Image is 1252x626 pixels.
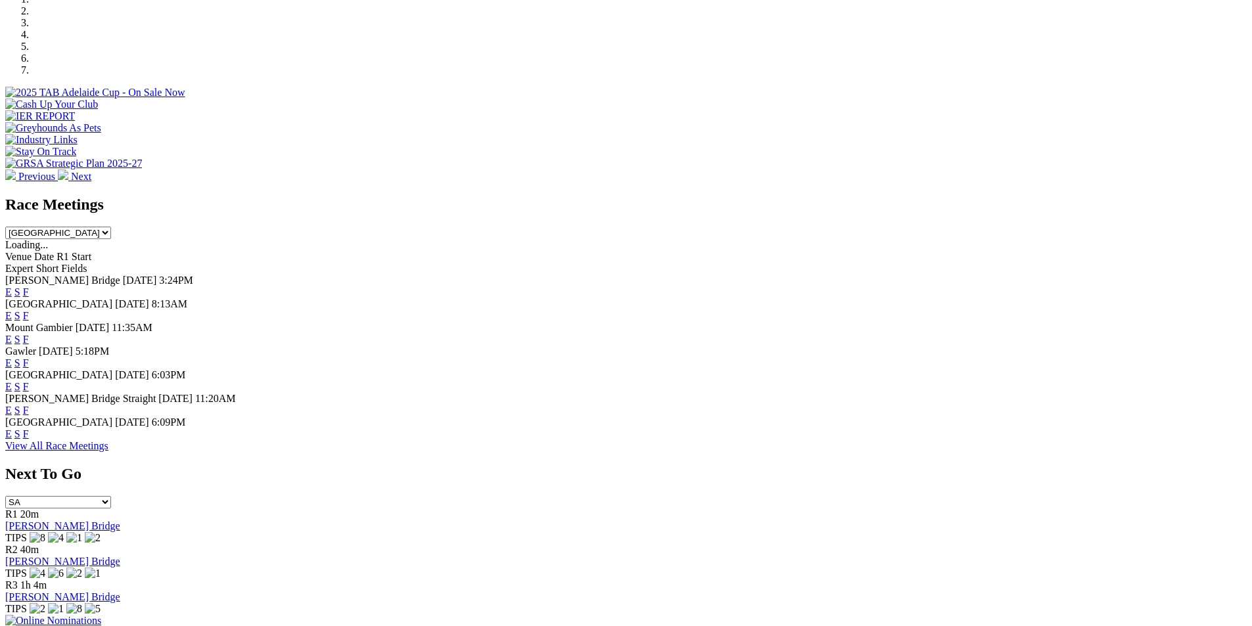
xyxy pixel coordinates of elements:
[85,603,101,615] img: 5
[5,122,101,134] img: Greyhounds As Pets
[123,275,157,286] span: [DATE]
[14,428,20,439] a: S
[5,346,36,357] span: Gawler
[5,196,1247,213] h2: Race Meetings
[5,465,1247,483] h2: Next To Go
[112,322,152,333] span: 11:35AM
[5,158,142,169] img: GRSA Strategic Plan 2025-27
[14,357,20,369] a: S
[66,532,82,544] img: 1
[5,286,12,298] a: E
[23,334,29,345] a: F
[20,579,47,591] span: 1h 4m
[115,416,149,428] span: [DATE]
[5,556,120,567] a: [PERSON_NAME] Bridge
[5,298,112,309] span: [GEOGRAPHIC_DATA]
[57,251,91,262] span: R1 Start
[39,346,73,357] span: [DATE]
[30,532,45,544] img: 8
[195,393,236,404] span: 11:20AM
[5,169,16,180] img: chevron-left-pager-white.svg
[85,532,101,544] img: 2
[30,568,45,579] img: 4
[20,544,39,555] span: 40m
[5,393,156,404] span: [PERSON_NAME] Bridge Straight
[5,239,48,250] span: Loading...
[23,310,29,321] a: F
[5,134,78,146] img: Industry Links
[14,405,20,416] a: S
[5,416,112,428] span: [GEOGRAPHIC_DATA]
[5,544,18,555] span: R2
[76,322,110,333] span: [DATE]
[5,579,18,591] span: R3
[152,298,187,309] span: 8:13AM
[66,568,82,579] img: 2
[5,591,120,602] a: [PERSON_NAME] Bridge
[48,568,64,579] img: 6
[48,532,64,544] img: 4
[5,275,120,286] span: [PERSON_NAME] Bridge
[14,286,20,298] a: S
[5,520,120,531] a: [PERSON_NAME] Bridge
[23,428,29,439] a: F
[23,381,29,392] a: F
[152,369,186,380] span: 6:03PM
[34,251,54,262] span: Date
[20,508,39,520] span: 20m
[14,310,20,321] a: S
[5,99,98,110] img: Cash Up Your Club
[158,393,193,404] span: [DATE]
[115,298,149,309] span: [DATE]
[58,169,68,180] img: chevron-right-pager-white.svg
[5,405,12,416] a: E
[5,310,12,321] a: E
[5,428,12,439] a: E
[66,603,82,615] img: 8
[23,286,29,298] a: F
[115,369,149,380] span: [DATE]
[5,568,27,579] span: TIPS
[5,357,12,369] a: E
[5,334,12,345] a: E
[18,171,55,182] span: Previous
[61,263,87,274] span: Fields
[5,87,185,99] img: 2025 TAB Adelaide Cup - On Sale Now
[5,171,58,182] a: Previous
[5,508,18,520] span: R1
[23,357,29,369] a: F
[5,322,73,333] span: Mount Gambier
[5,603,27,614] span: TIPS
[5,369,112,380] span: [GEOGRAPHIC_DATA]
[30,603,45,615] img: 2
[71,171,91,182] span: Next
[5,263,34,274] span: Expert
[58,171,91,182] a: Next
[159,275,193,286] span: 3:24PM
[5,440,108,451] a: View All Race Meetings
[5,381,12,392] a: E
[5,532,27,543] span: TIPS
[23,405,29,416] a: F
[5,110,75,122] img: IER REPORT
[152,416,186,428] span: 6:09PM
[14,334,20,345] a: S
[36,263,59,274] span: Short
[85,568,101,579] img: 1
[14,381,20,392] a: S
[76,346,110,357] span: 5:18PM
[5,146,76,158] img: Stay On Track
[48,603,64,615] img: 1
[5,251,32,262] span: Venue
